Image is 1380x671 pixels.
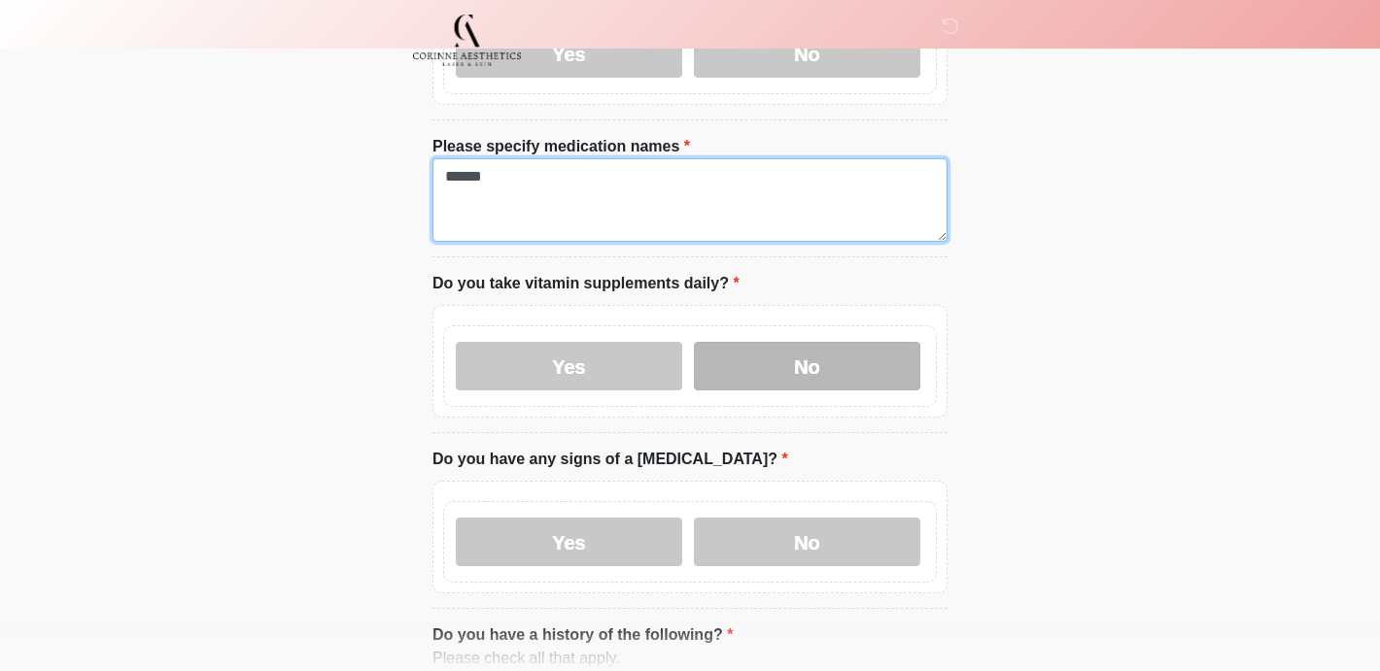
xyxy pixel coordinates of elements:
[694,342,920,390] label: No
[694,518,920,566] label: No
[413,15,521,66] img: Corinne Aesthetics Med Spa Logo
[432,272,740,295] label: Do you take vitamin supplements daily?
[456,518,682,566] label: Yes
[456,342,682,390] label: Yes
[432,647,948,670] div: Please check all that apply.
[432,623,733,647] label: Do you have a history of the following?
[432,135,690,158] label: Please specify medication names
[432,448,788,471] label: Do you have any signs of a [MEDICAL_DATA]?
